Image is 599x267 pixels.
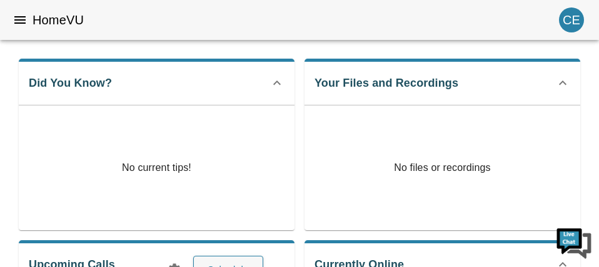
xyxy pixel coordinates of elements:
h6: HomeVU [33,10,84,30]
p: No current tips! [122,160,191,175]
div: CE [559,7,584,32]
img: Chat Widget [555,223,593,261]
button: menu [8,7,33,32]
p: No files or recordings [305,105,580,230]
